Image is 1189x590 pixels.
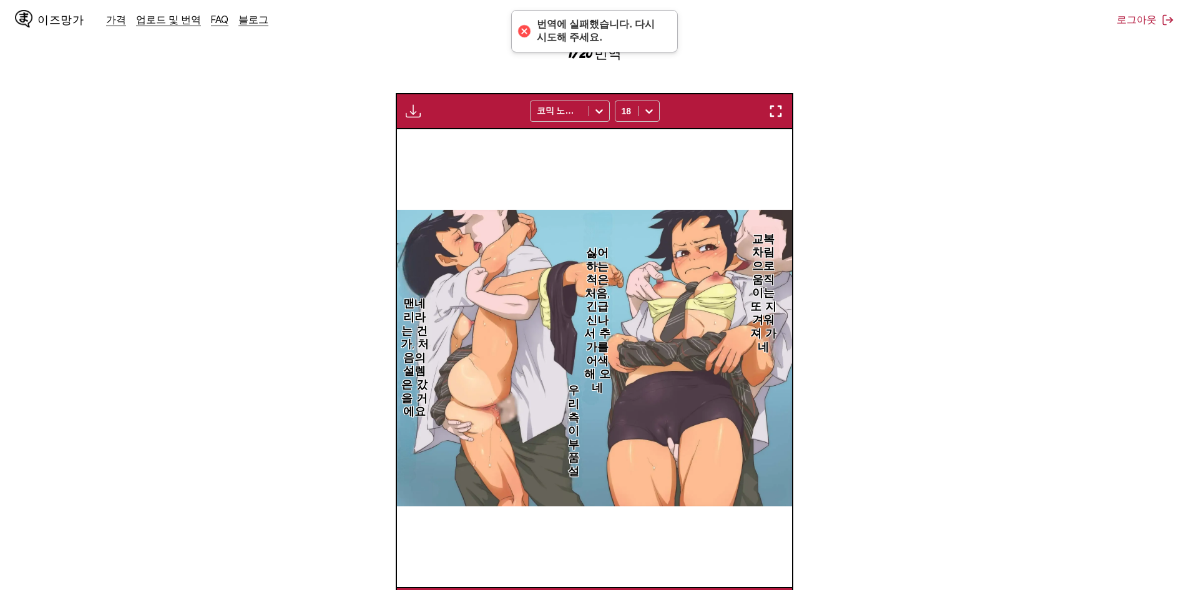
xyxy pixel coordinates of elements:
[401,297,429,418] font: 맨네리라는 건가, 처음의 설렘은 갔을 거에요
[1117,13,1157,26] font: 로그아웃
[15,10,106,30] a: IsManga 로고이즈망가
[1162,14,1174,26] img: 로그아웃
[136,13,201,26] a: 업로드 및 번역
[106,13,126,26] a: 가격
[567,46,622,61] font: 1/20 번역
[37,14,84,26] font: 이즈망가
[537,19,655,42] font: 번역에 실패했습니다. 다시 시도해 주세요.
[584,247,610,395] font: 싫어하는 척은 처음, 긴급 신나서 추가를 어색해 오네
[211,13,228,26] a: FAQ
[15,10,32,27] img: IsManga 로고
[768,104,783,119] img: 전체 화면으로 전환
[406,104,421,119] img: 번역된 이미지 다운로드
[750,233,776,354] font: 교복 차림으로 움직이는 또 지겨워져 가네
[238,13,268,26] a: 블로그
[1117,13,1174,27] button: 로그아웃
[568,384,579,478] font: 우리 측이 부품설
